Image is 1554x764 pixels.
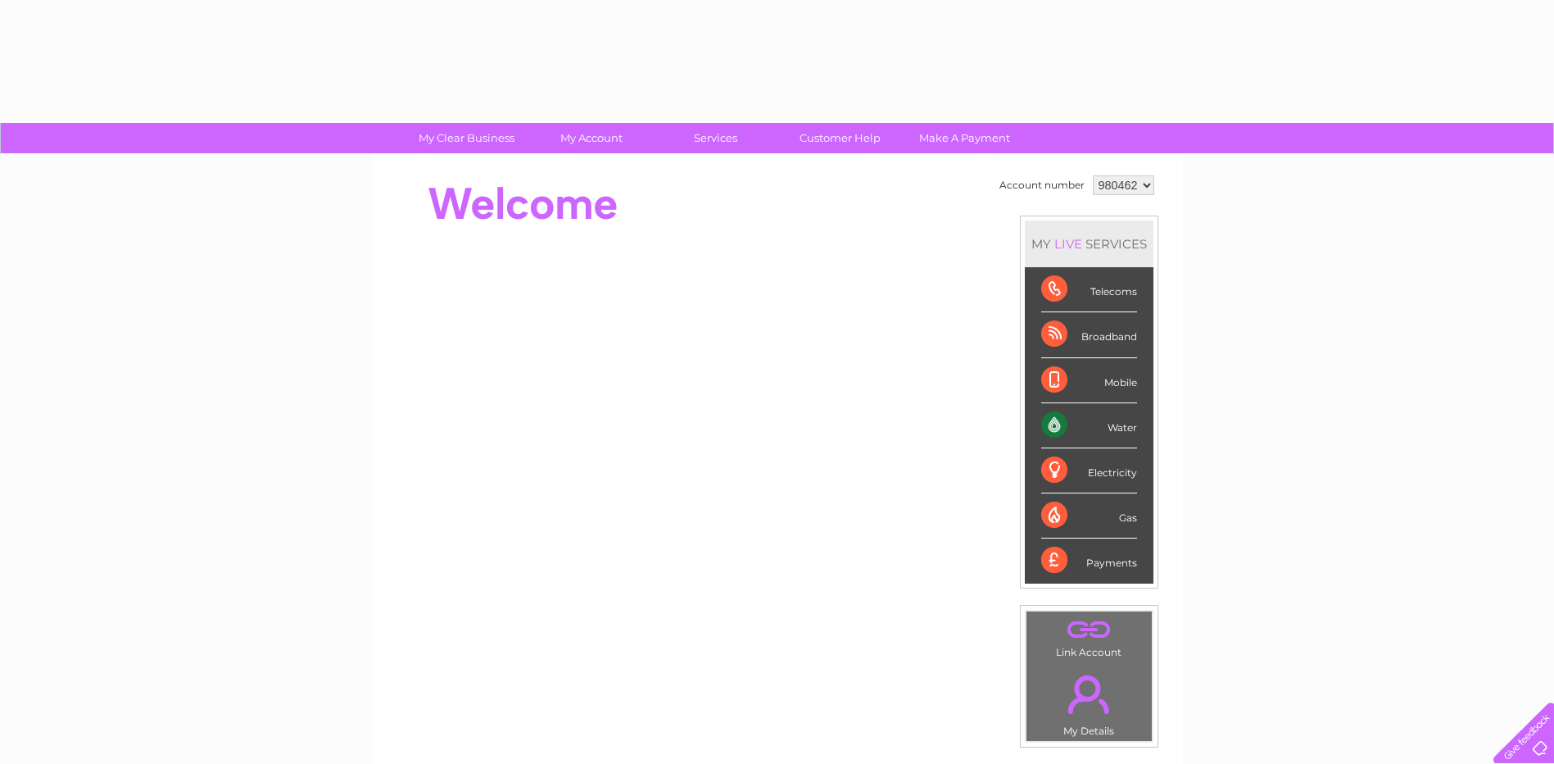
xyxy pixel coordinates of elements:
[1041,539,1137,583] div: Payments
[1031,616,1148,644] a: .
[648,123,783,153] a: Services
[1041,267,1137,312] div: Telecoms
[523,123,659,153] a: My Account
[1026,662,1153,742] td: My Details
[995,171,1089,199] td: Account number
[1025,221,1153,267] div: MY SERVICES
[1041,493,1137,539] div: Gas
[1041,312,1137,357] div: Broadband
[1041,358,1137,403] div: Mobile
[772,123,908,153] a: Customer Help
[399,123,534,153] a: My Clear Business
[1031,666,1148,723] a: .
[897,123,1032,153] a: Make A Payment
[1041,403,1137,448] div: Water
[1051,236,1085,252] div: LIVE
[1041,448,1137,493] div: Electricity
[1026,611,1153,662] td: Link Account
